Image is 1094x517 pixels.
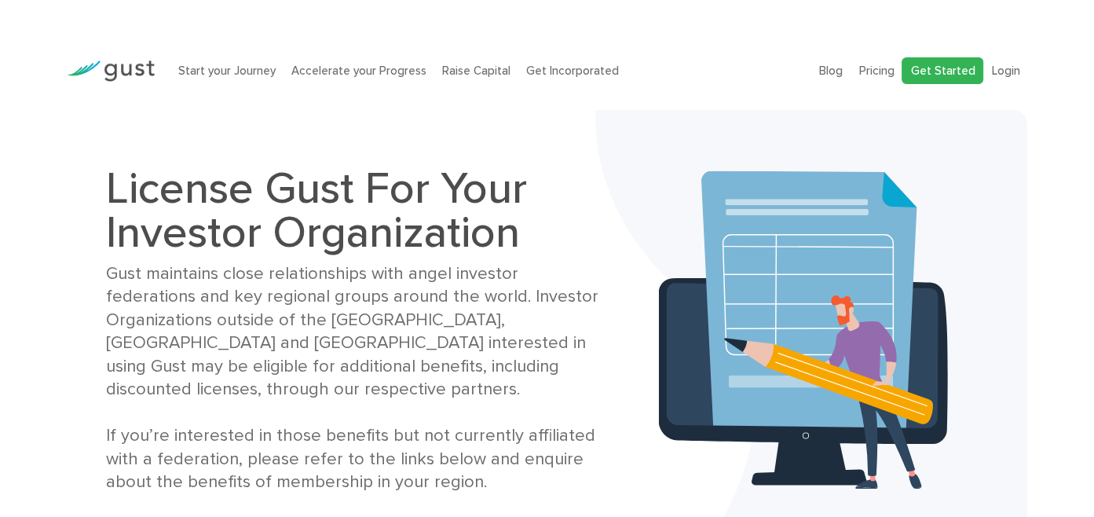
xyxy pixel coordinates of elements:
a: Login [991,64,1019,78]
a: Get Started [902,57,983,85]
a: Get Incorporated [526,64,619,78]
a: Blog [819,64,843,78]
h1: License Gust For Your Investor Organization [106,167,611,255]
a: Pricing [858,64,894,78]
a: Accelerate your Progress [291,64,426,78]
div: Gust maintains close relationships with angel investor federations and key regional groups around... [106,262,611,494]
img: Gust Logo [67,60,155,82]
a: Raise Capital [442,64,510,78]
a: Start your Journey [178,64,276,78]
